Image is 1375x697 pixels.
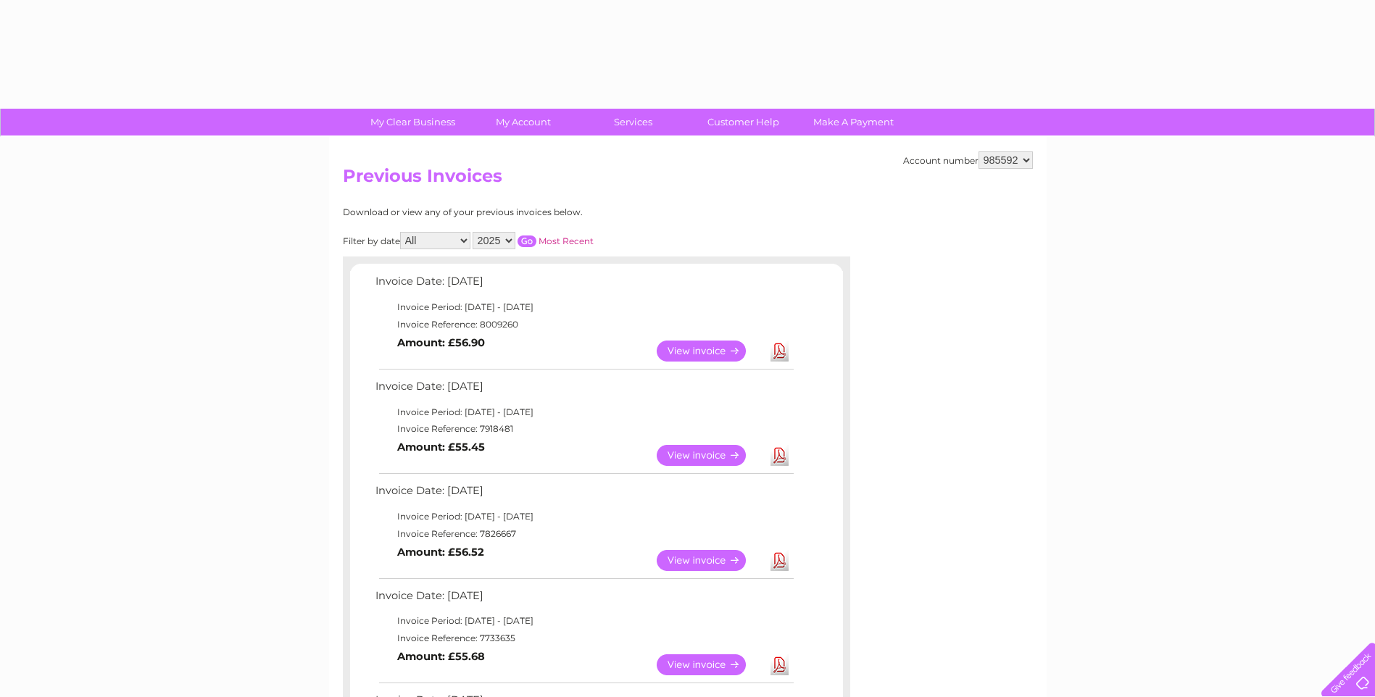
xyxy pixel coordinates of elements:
[372,508,796,525] td: Invoice Period: [DATE] - [DATE]
[770,341,789,362] a: Download
[463,109,583,135] a: My Account
[770,445,789,466] a: Download
[372,481,796,508] td: Invoice Date: [DATE]
[372,420,796,438] td: Invoice Reference: 7918481
[397,546,484,559] b: Amount: £56.52
[539,235,594,246] a: Most Recent
[372,299,796,316] td: Invoice Period: [DATE] - [DATE]
[657,654,763,675] a: View
[372,612,796,630] td: Invoice Period: [DATE] - [DATE]
[343,166,1033,193] h2: Previous Invoices
[353,109,473,135] a: My Clear Business
[343,207,723,217] div: Download or view any of your previous invoices below.
[372,272,796,299] td: Invoice Date: [DATE]
[397,441,485,454] b: Amount: £55.45
[372,404,796,421] td: Invoice Period: [DATE] - [DATE]
[397,336,485,349] b: Amount: £56.90
[372,586,796,613] td: Invoice Date: [DATE]
[684,109,803,135] a: Customer Help
[794,109,913,135] a: Make A Payment
[372,377,796,404] td: Invoice Date: [DATE]
[397,650,485,663] b: Amount: £55.68
[372,316,796,333] td: Invoice Reference: 8009260
[657,550,763,571] a: View
[343,232,723,249] div: Filter by date
[372,630,796,647] td: Invoice Reference: 7733635
[372,525,796,543] td: Invoice Reference: 7826667
[573,109,693,135] a: Services
[770,654,789,675] a: Download
[903,151,1033,169] div: Account number
[657,445,763,466] a: View
[770,550,789,571] a: Download
[657,341,763,362] a: View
